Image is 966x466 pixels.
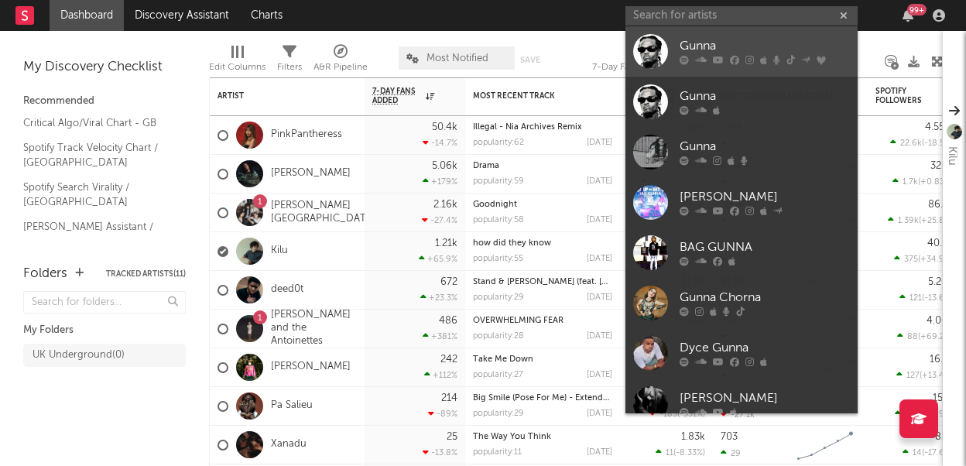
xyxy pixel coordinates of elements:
[907,4,927,15] div: 99 +
[587,139,612,147] div: [DATE]
[423,447,457,457] div: -13.8 %
[473,91,589,101] div: Most Recent Track
[473,371,523,379] div: popularity: 27
[473,200,612,209] div: Goodnight
[23,218,170,250] a: [PERSON_NAME] Assistant / [GEOGRAPHIC_DATA]
[420,293,457,303] div: +23.3 %
[930,161,953,171] div: 328k
[473,216,524,224] div: popularity: 58
[433,200,457,210] div: 2.16k
[924,139,951,148] span: -18.5 %
[473,278,689,286] a: Stand & [PERSON_NAME] (feat. [GEOGRAPHIC_DATA])
[473,123,582,132] a: Illegal - Nia Archives Remix
[680,138,850,156] div: Gunna
[473,317,563,325] a: OVERWHELMING FEAR
[625,177,858,228] a: [PERSON_NAME]
[23,139,170,171] a: Spotify Track Velocity Chart / [GEOGRAPHIC_DATA]
[432,122,457,132] div: 50.4k
[680,289,850,307] div: Gunna Chorna
[473,433,551,441] a: The Way You Think
[587,371,612,379] div: [DATE]
[921,217,951,225] span: +25.8 %
[592,58,708,77] div: 7-Day Fans Added (7-Day Fans Added)
[372,87,422,105] span: 7-Day Fans Added
[896,370,953,380] div: ( )
[903,447,953,457] div: ( )
[271,167,351,180] a: [PERSON_NAME]
[587,332,612,341] div: [DATE]
[473,433,612,441] div: The Way You Think
[428,409,457,419] div: -89 %
[271,245,288,258] a: Kilu
[473,409,524,418] div: popularity: 29
[423,176,457,187] div: +179 %
[419,254,457,264] div: +65.9 %
[920,333,951,341] span: +69.2 %
[271,200,375,226] a: [PERSON_NAME][GEOGRAPHIC_DATA]
[721,432,738,442] div: 703
[587,409,612,418] div: [DATE]
[592,39,708,84] div: 7-Day Fans Added (7-Day Fans Added)
[666,449,673,457] span: 11
[625,77,858,127] a: Gunna
[440,355,457,365] div: 242
[922,372,951,380] span: +13.4 %
[587,177,612,186] div: [DATE]
[271,438,307,451] a: Xanadu
[473,293,524,302] div: popularity: 29
[271,309,357,348] a: [PERSON_NAME] and the Antoinettes
[473,123,612,132] div: Illegal - Nia Archives Remix
[277,58,302,77] div: Filters
[927,238,953,248] div: 40.3k
[473,332,524,341] div: popularity: 28
[625,228,858,278] a: BAG GUNNA
[440,277,457,287] div: 672
[23,321,186,340] div: My Folders
[435,238,457,248] div: 1.21k
[423,138,457,148] div: -14.7 %
[899,293,953,303] div: ( )
[277,39,302,84] div: Filters
[909,294,922,303] span: 121
[888,215,953,225] div: ( )
[681,432,705,442] div: 1.83k
[875,87,930,105] div: Spotify Followers
[439,316,457,326] div: 486
[587,255,612,263] div: [DATE]
[473,239,612,248] div: how did they know
[943,146,961,166] div: Kilu
[625,379,858,429] a: [PERSON_NAME]
[930,355,953,365] div: 16.1k
[680,188,850,207] div: [PERSON_NAME]
[422,215,457,225] div: -27.4 %
[906,372,920,380] span: 127
[904,255,918,264] span: 375
[473,355,612,364] div: Take Me Down
[903,9,913,22] button: 99+
[625,6,858,26] input: Search for artists
[907,333,918,341] span: 88
[271,361,351,374] a: [PERSON_NAME]
[897,331,953,341] div: ( )
[656,447,705,457] div: ( )
[432,161,457,171] div: 5.06k
[625,26,858,77] a: Gunna
[680,339,850,358] div: Dyce Gunna
[473,278,612,286] div: Stand & Lean (feat. Klyrae)
[587,448,612,457] div: [DATE]
[587,216,612,224] div: [DATE]
[924,294,951,303] span: -13.6 %
[473,177,524,186] div: popularity: 59
[925,122,953,132] div: 4.55M
[473,162,612,170] div: Drama
[271,399,313,413] a: Pa Salieu
[218,91,334,101] div: Artist
[441,393,457,403] div: 214
[913,449,922,457] span: 14
[271,283,303,296] a: deed0t
[890,138,953,148] div: ( )
[625,278,858,328] a: Gunna Chorna
[898,217,919,225] span: 1.39k
[23,344,186,367] a: UK Underground(0)
[928,277,953,287] div: 5.26k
